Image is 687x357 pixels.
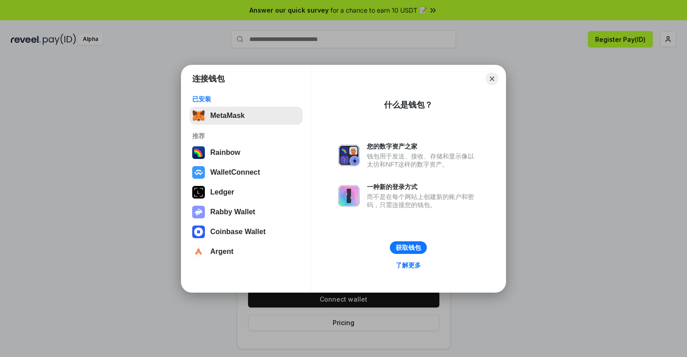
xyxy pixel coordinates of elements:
h1: 连接钱包 [192,73,225,84]
img: svg+xml,%3Csvg%20fill%3D%22none%22%20height%3D%2233%22%20viewBox%3D%220%200%2035%2033%22%20width%... [192,109,205,122]
button: Argent [190,243,303,261]
img: svg+xml,%3Csvg%20xmlns%3D%22http%3A%2F%2Fwww.w3.org%2F2000%2Fsvg%22%20fill%3D%22none%22%20viewBox... [338,185,360,207]
div: WalletConnect [210,168,260,176]
div: 已安装 [192,95,300,103]
div: Argent [210,248,234,256]
button: Ledger [190,183,303,201]
div: 而不是在每个网站上创建新的账户和密码，只需连接您的钱包。 [367,193,479,209]
button: 获取钱包 [390,241,427,254]
img: svg+xml,%3Csvg%20width%3D%2228%22%20height%3D%2228%22%20viewBox%3D%220%200%2028%2028%22%20fill%3D... [192,245,205,258]
img: svg+xml,%3Csvg%20xmlns%3D%22http%3A%2F%2Fwww.w3.org%2F2000%2Fsvg%22%20fill%3D%22none%22%20viewBox... [192,206,205,218]
div: 什么是钱包？ [384,99,433,110]
div: Rabby Wallet [210,208,255,216]
div: 推荐 [192,132,300,140]
div: 获取钱包 [396,244,421,252]
img: svg+xml,%3Csvg%20width%3D%2228%22%20height%3D%2228%22%20viewBox%3D%220%200%2028%2028%22%20fill%3D... [192,166,205,179]
button: Close [486,72,498,85]
img: svg+xml,%3Csvg%20xmlns%3D%22http%3A%2F%2Fwww.w3.org%2F2000%2Fsvg%22%20width%3D%2228%22%20height%3... [192,186,205,199]
div: 您的数字资产之家 [367,142,479,150]
img: svg+xml,%3Csvg%20width%3D%22120%22%20height%3D%22120%22%20viewBox%3D%220%200%20120%20120%22%20fil... [192,146,205,159]
div: Ledger [210,188,234,196]
img: svg+xml,%3Csvg%20xmlns%3D%22http%3A%2F%2Fwww.w3.org%2F2000%2Fsvg%22%20fill%3D%22none%22%20viewBox... [338,145,360,166]
button: WalletConnect [190,163,303,181]
div: 一种新的登录方式 [367,183,479,191]
div: Rainbow [210,149,240,157]
button: MetaMask [190,107,303,125]
div: Coinbase Wallet [210,228,266,236]
div: 了解更多 [396,261,421,269]
img: svg+xml,%3Csvg%20width%3D%2228%22%20height%3D%2228%22%20viewBox%3D%220%200%2028%2028%22%20fill%3D... [192,226,205,238]
button: Rainbow [190,144,303,162]
button: Coinbase Wallet [190,223,303,241]
div: MetaMask [210,112,244,120]
button: Rabby Wallet [190,203,303,221]
a: 了解更多 [390,259,426,271]
div: 钱包用于发送、接收、存储和显示像以太坊和NFT这样的数字资产。 [367,152,479,168]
